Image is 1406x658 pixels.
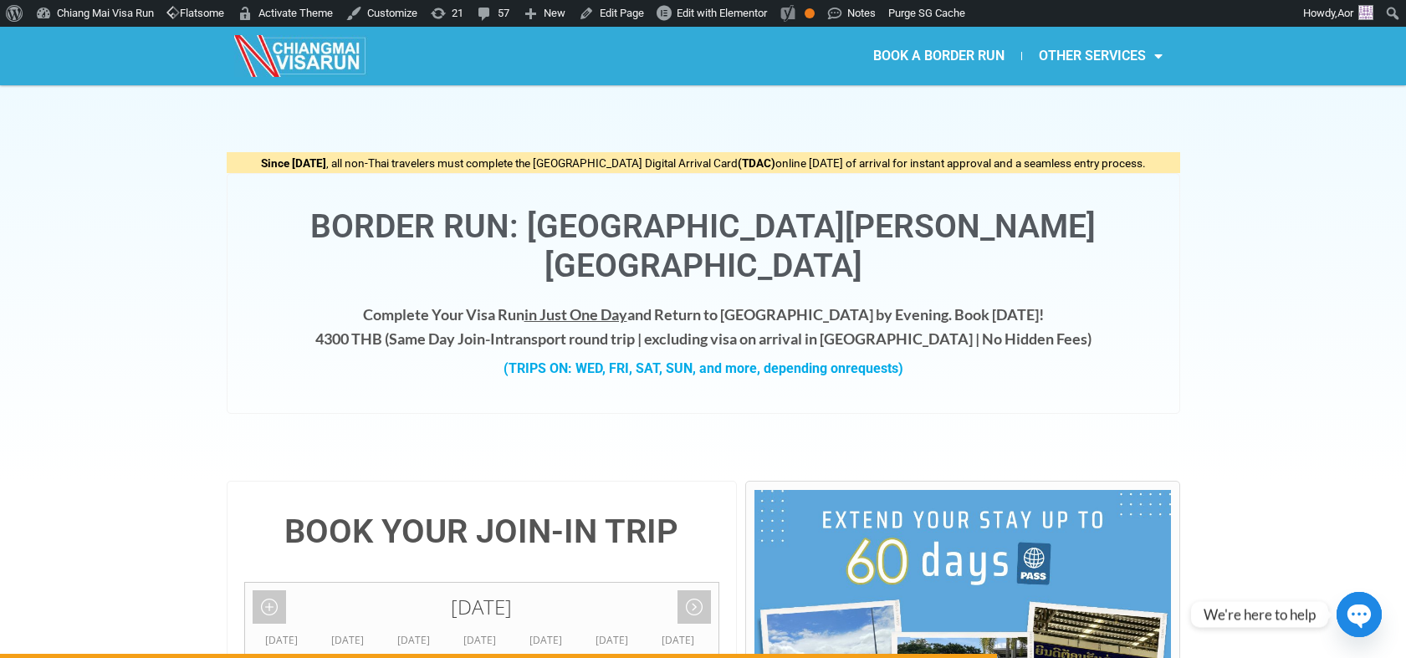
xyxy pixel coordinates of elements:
[738,156,775,170] strong: (TDAC)
[447,632,513,649] div: [DATE]
[504,360,903,376] strong: (TRIPS ON: WED, FRI, SAT, SUN, and more, depending on
[314,632,381,649] div: [DATE]
[677,7,767,19] span: Edit with Elementor
[805,8,815,18] div: OK
[645,632,711,649] div: [DATE]
[248,632,314,649] div: [DATE]
[579,632,645,649] div: [DATE]
[513,632,579,649] div: [DATE]
[856,37,1021,75] a: BOOK A BORDER RUN
[244,207,1163,286] h1: Border Run: [GEOGRAPHIC_DATA][PERSON_NAME][GEOGRAPHIC_DATA]
[524,305,627,324] span: in Just One Day
[1337,7,1353,19] span: Aor
[261,156,326,170] strong: Since [DATE]
[846,360,903,376] span: requests)
[389,329,504,348] strong: Same Day Join-In
[1022,37,1179,75] a: OTHER SERVICES
[245,583,719,632] div: [DATE]
[261,156,1146,170] span: , all non-Thai travelers must complete the [GEOGRAPHIC_DATA] Digital Arrival Card online [DATE] o...
[244,303,1163,351] h4: Complete Your Visa Run and Return to [GEOGRAPHIC_DATA] by Evening. Book [DATE]! 4300 THB ( transp...
[703,37,1179,75] nav: Menu
[244,515,720,548] h4: BOOK YOUR JOIN-IN TRIP
[381,632,447,649] div: [DATE]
